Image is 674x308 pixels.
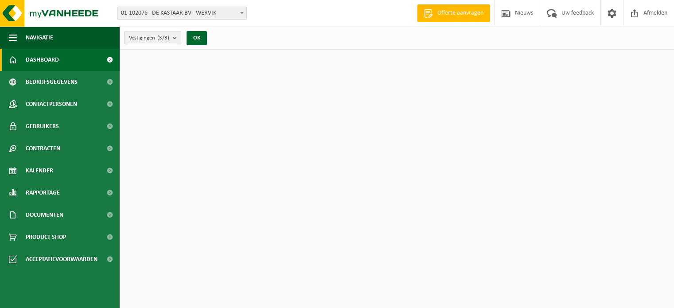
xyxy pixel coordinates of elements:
a: Offerte aanvragen [417,4,490,22]
span: 01-102076 - DE KASTAAR BV - WERVIK [117,7,246,19]
span: Kalender [26,160,53,182]
span: Acceptatievoorwaarden [26,248,97,270]
count: (3/3) [157,35,169,41]
button: Vestigingen(3/3) [124,31,181,44]
span: Vestigingen [129,31,169,45]
span: Dashboard [26,49,59,71]
span: Rapportage [26,182,60,204]
span: Documenten [26,204,63,226]
span: 01-102076 - DE KASTAAR BV - WERVIK [117,7,247,20]
span: Bedrijfsgegevens [26,71,78,93]
span: Product Shop [26,226,66,248]
span: Contactpersonen [26,93,77,115]
span: Gebruikers [26,115,59,137]
span: Contracten [26,137,60,160]
span: Navigatie [26,27,53,49]
span: Offerte aanvragen [435,9,486,18]
button: OK [187,31,207,45]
